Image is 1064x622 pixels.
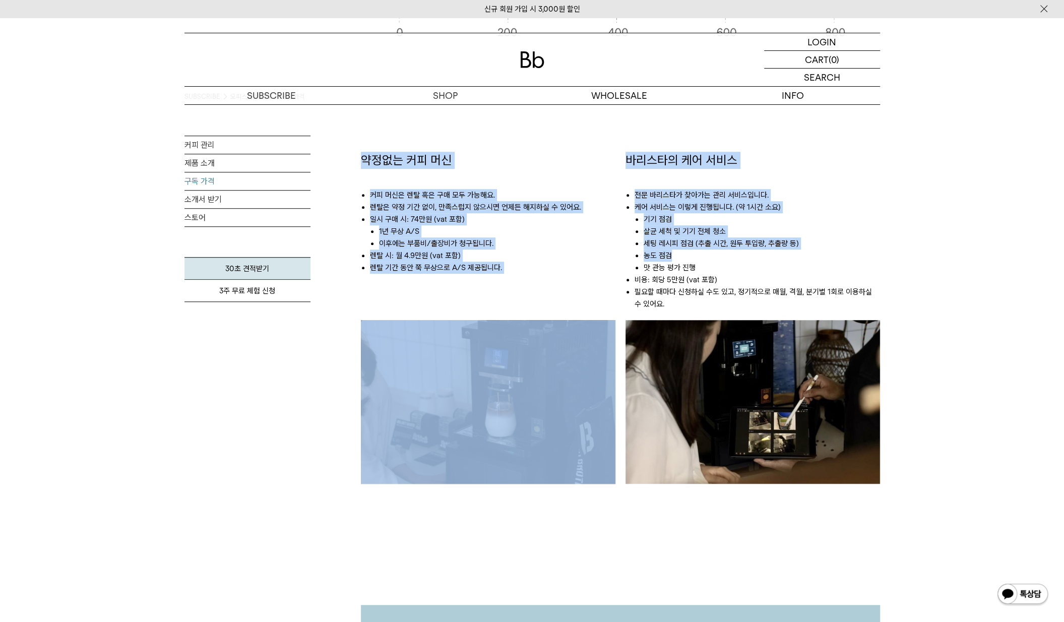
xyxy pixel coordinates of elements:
[184,172,310,190] a: 구독 가격
[805,51,829,68] p: CART
[635,189,880,201] li: 전문 바리스타가 찾아가는 관리 서비스입니다.
[370,189,615,201] li: 커피 머신은 렌탈 혹은 구매 모두 가능해요.
[361,320,615,484] img: 약정없는 커피 머신
[484,5,580,14] a: 신규 회원 가입 시 3,000원 할인
[996,583,1049,607] img: 카카오톡 채널 1:1 채팅 버튼
[804,69,840,86] p: SEARCH
[184,191,310,208] a: 소개서 받기
[764,51,880,69] a: CART (0)
[644,262,880,274] li: 맛 관능 평가 진행
[184,280,310,302] a: 3주 무료 체험 신청
[635,286,880,310] li: 필요할 때마다 신청하실 수도 있고, 정기적으로 매월, 격월, 분기별 1회로 이용하실 수 있어요.
[635,274,880,286] li: 비용: 회당 5만원 (vat 포함)
[520,51,544,68] img: 로고
[625,152,880,169] h3: 바리스타의 케어 서비스
[379,237,615,250] li: 이후에는 부품비/출장비가 청구됩니다.
[379,225,615,237] li: 1년 무상 A/S
[370,201,615,213] li: 렌탈은 약정 기간 없이, 만족스럽지 않으시면 언제든 해지하실 수 있어요.
[644,213,880,225] li: 기기 점검
[370,262,615,274] li: 렌탈 기간 동안 쭉 무상으로 A/S 제공됩니다.
[625,320,880,484] img: 바리스타의 케어 서비스
[184,257,310,280] a: 30초 견적받기
[829,51,839,68] p: (0)
[358,87,532,104] a: SHOP
[532,87,706,104] p: WHOLESALE
[706,87,880,104] p: INFO
[644,225,880,237] li: 살균 세척 및 기기 전체 청소
[370,213,615,250] li: 일시 구매 시: 74만원 (vat 포함)
[370,250,615,262] li: 렌탈 시: 월 4.9만원 (vat 포함)
[764,33,880,51] a: LOGIN
[807,33,836,50] p: LOGIN
[635,201,880,274] li: 케어 서비스는 이렇게 진행됩니다. (약 1시간 소요)
[644,237,880,250] li: 세팅 레시피 점검 (추출 시간, 원두 투입량, 추출량 등)
[361,152,615,169] h3: 약정없는 커피 머신
[184,154,310,172] a: 제품 소개
[644,250,880,262] li: 농도 점검
[184,136,310,154] a: 커피 관리
[184,87,358,104] a: SUBSCRIBE
[184,209,310,226] a: 스토어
